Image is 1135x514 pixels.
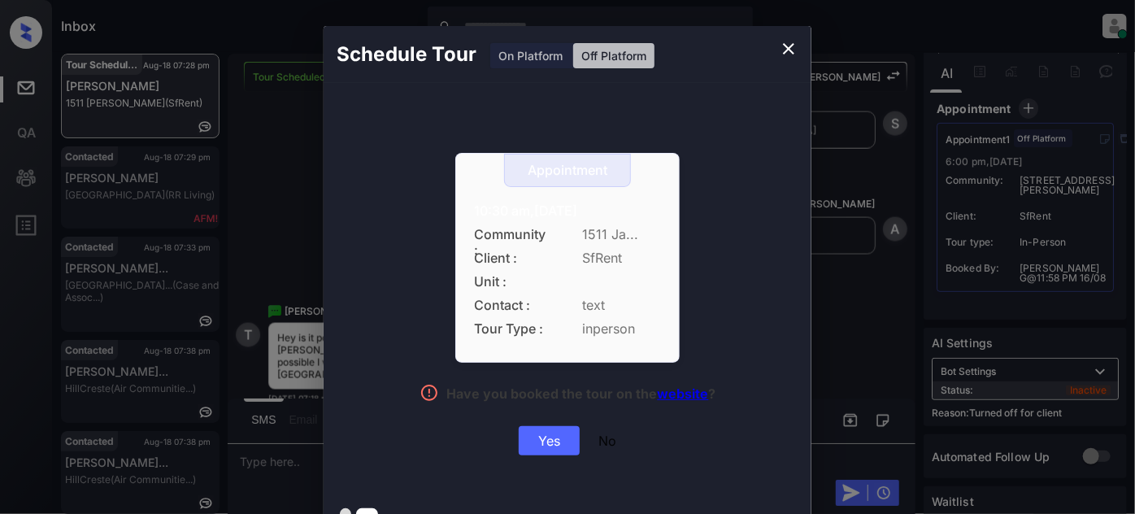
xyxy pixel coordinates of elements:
[582,321,661,337] span: inperson
[519,426,580,455] div: Yes
[658,385,709,402] a: website
[474,227,547,242] span: Community :
[505,163,630,178] div: Appointment
[582,250,661,266] span: SfRent
[582,298,661,313] span: text
[324,26,489,83] h2: Schedule Tour
[474,298,547,313] span: Contact :
[447,385,716,406] div: Have you booked the tour on the ?
[474,274,547,290] span: Unit :
[598,433,616,449] div: No
[474,321,547,337] span: Tour Type :
[772,33,805,65] button: close
[582,227,661,242] span: 1511 Ja...
[474,203,661,219] div: 10:30 am,[DATE]
[474,250,547,266] span: Client :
